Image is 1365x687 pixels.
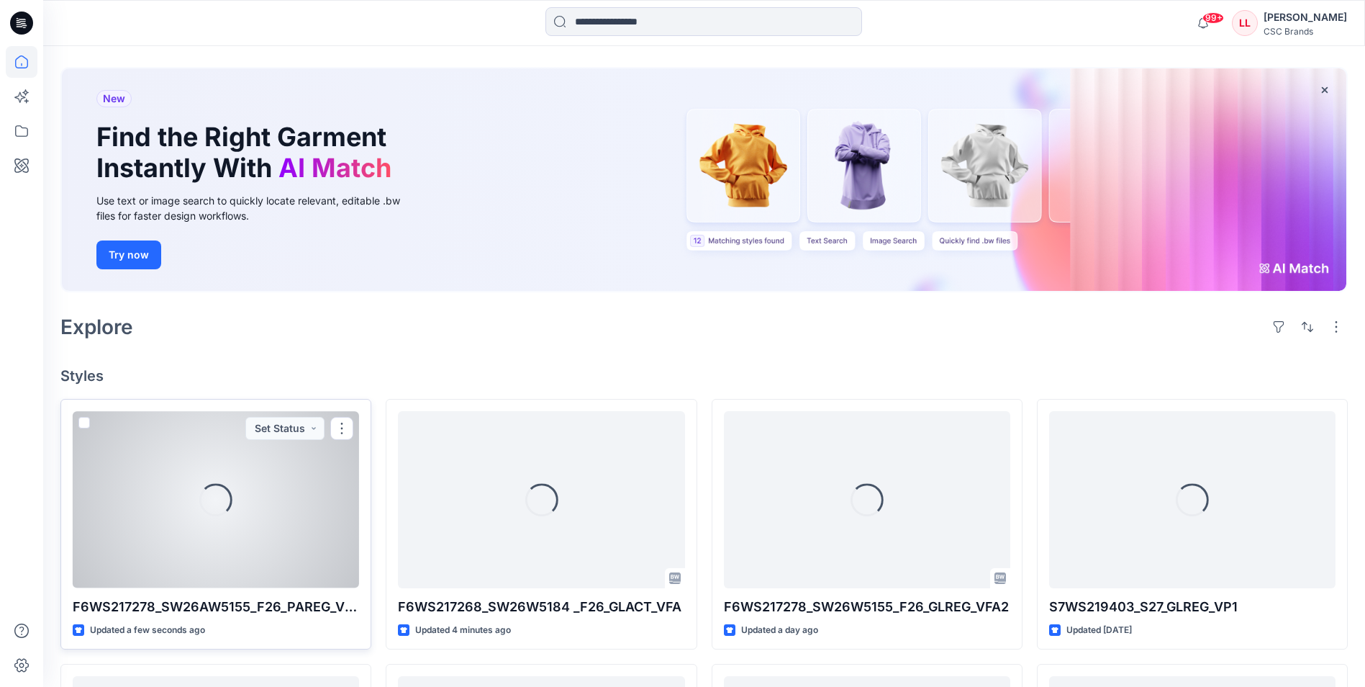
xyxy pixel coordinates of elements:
[103,90,125,107] span: New
[398,597,684,617] p: F6WS217268_SW26W5184 _F26_GLACT_VFA
[60,315,133,338] h2: Explore
[1264,26,1347,37] div: CSC Brands
[1264,9,1347,26] div: [PERSON_NAME]
[96,241,161,269] button: Try now
[96,193,420,223] div: Use text or image search to quickly locate relevant, editable .bw files for faster design workflows.
[1232,10,1258,36] div: LL
[415,623,511,638] p: Updated 4 minutes ago
[1066,623,1132,638] p: Updated [DATE]
[60,367,1348,385] h4: Styles
[741,623,818,638] p: Updated a day ago
[1202,12,1224,24] span: 99+
[724,597,1010,617] p: F6WS217278_SW26W5155_F26_GLREG_VFA2
[96,122,399,184] h1: Find the Right Garment Instantly With
[73,597,359,617] p: F6WS217278_SW26AW5155_F26_PAREG_VFA2
[278,152,391,184] span: AI Match
[1049,597,1335,617] p: S7WS219403_S27_GLREG_VP1
[90,623,205,638] p: Updated a few seconds ago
